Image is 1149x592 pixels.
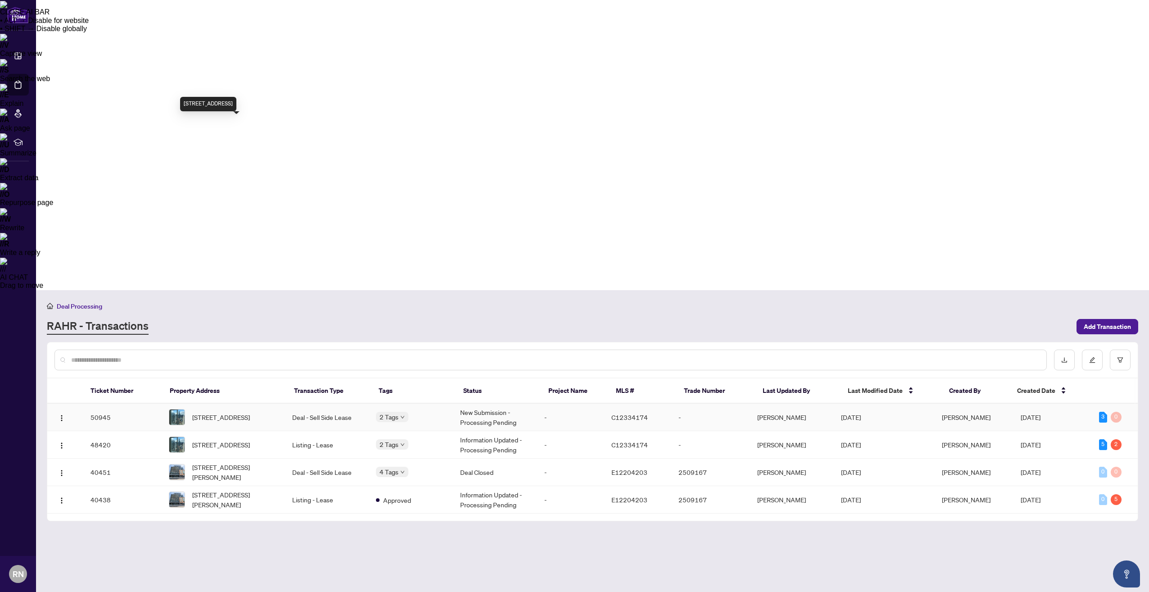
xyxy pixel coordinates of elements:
span: E12204203 [611,468,647,476]
td: Listing - Lease [285,486,369,514]
div: 3 [1099,412,1107,423]
span: [DATE] [841,468,861,476]
td: 2509167 [671,459,750,486]
span: [STREET_ADDRESS] [192,412,250,422]
span: home [47,303,53,309]
td: - [671,404,750,431]
img: Logo [58,414,65,422]
td: Listing - Lease [285,431,369,459]
span: E12204203 [611,496,647,504]
div: 0 [1099,494,1107,505]
span: RN [13,568,24,580]
img: Logo [58,469,65,477]
img: thumbnail-img [169,464,185,480]
button: download [1054,350,1075,370]
span: Deal Processing [57,302,102,310]
td: [PERSON_NAME] [750,459,834,486]
td: 2509167 [671,486,750,514]
span: Last Modified Date [848,386,903,396]
span: edit [1089,357,1095,363]
td: New Submission - Processing Pending [453,404,537,431]
span: [STREET_ADDRESS][PERSON_NAME] [192,490,278,510]
span: [STREET_ADDRESS] [192,440,250,450]
span: down [400,415,405,419]
button: Logo [54,437,69,452]
div: 5 [1099,439,1107,450]
span: [PERSON_NAME] [942,413,991,421]
a: RAHR - Transactions [47,319,149,335]
span: [DATE] [1021,496,1040,504]
td: [PERSON_NAME] [750,431,834,459]
td: [PERSON_NAME] [750,404,834,431]
button: edit [1082,350,1103,370]
span: C12334174 [611,413,648,421]
th: Property Address [163,378,287,404]
span: Approved [383,495,411,505]
span: [PERSON_NAME] [942,468,991,476]
span: [STREET_ADDRESS][PERSON_NAME] [192,462,278,482]
button: Open asap [1113,560,1140,587]
td: Deal Closed [453,459,537,486]
img: Logo [58,497,65,504]
span: [DATE] [841,441,861,449]
span: [PERSON_NAME] [942,496,991,504]
td: - [671,431,750,459]
td: Information Updated - Processing Pending [453,431,537,459]
th: Status [456,378,541,404]
th: Last Updated By [755,378,840,404]
th: Tags [371,378,456,404]
td: - [537,486,604,514]
div: 5 [1111,494,1122,505]
button: Add Transaction [1077,319,1138,334]
td: - [537,404,604,431]
span: [DATE] [841,413,861,421]
th: Created Date [1010,378,1089,404]
div: 2 [1111,439,1122,450]
th: Last Modified Date [841,378,942,404]
div: 0 [1111,412,1122,423]
span: [DATE] [1021,413,1040,421]
span: down [400,442,405,447]
img: thumbnail-img [169,492,185,507]
div: 0 [1099,467,1107,478]
td: 50945 [83,404,162,431]
span: Created Date [1017,386,1055,396]
button: Logo [54,465,69,479]
span: [DATE] [1021,441,1040,449]
span: filter [1117,357,1123,363]
span: [DATE] [1021,468,1040,476]
span: C12334174 [611,441,648,449]
td: 40438 [83,486,162,514]
th: Transaction Type [287,378,371,404]
span: 4 Tags [380,467,398,477]
th: Ticket Number [83,378,163,404]
td: Deal - Sell Side Lease [285,459,369,486]
span: 2 Tags [380,439,398,450]
span: 2 Tags [380,412,398,422]
span: [DATE] [841,496,861,504]
span: down [400,470,405,474]
td: Information Updated - Processing Pending [453,486,537,514]
td: Deal - Sell Side Lease [285,404,369,431]
img: Logo [58,442,65,449]
th: MLS # [609,378,677,404]
img: thumbnail-img [169,437,185,452]
button: Logo [54,492,69,507]
th: Trade Number [677,378,756,404]
span: download [1061,357,1068,363]
th: Created By [942,378,1010,404]
img: thumbnail-img [169,410,185,425]
td: 40451 [83,459,162,486]
span: Add Transaction [1084,319,1131,334]
button: filter [1110,350,1131,370]
th: Project Name [541,378,609,404]
td: - [537,431,604,459]
td: 48420 [83,431,162,459]
td: [PERSON_NAME] [750,486,834,514]
span: [PERSON_NAME] [942,441,991,449]
button: Logo [54,410,69,424]
div: 0 [1111,467,1122,478]
td: - [537,459,604,486]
